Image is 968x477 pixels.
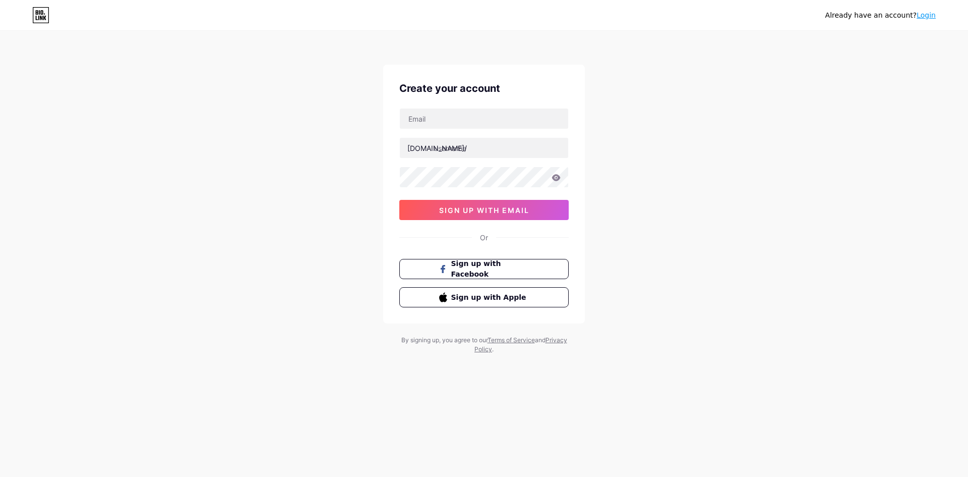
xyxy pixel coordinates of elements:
input: username [400,138,568,158]
button: Sign up with Apple [399,287,569,307]
a: Login [917,11,936,19]
div: Create your account [399,81,569,96]
span: Sign up with Facebook [451,258,529,280]
div: Already have an account? [825,10,936,21]
a: Terms of Service [488,336,535,344]
span: Sign up with Apple [451,292,529,303]
button: Sign up with Facebook [399,259,569,279]
input: Email [400,109,568,129]
span: sign up with email [439,206,529,215]
button: sign up with email [399,200,569,220]
div: By signing up, you agree to our and . [398,336,570,354]
div: Or [480,232,488,243]
div: [DOMAIN_NAME]/ [407,143,467,153]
